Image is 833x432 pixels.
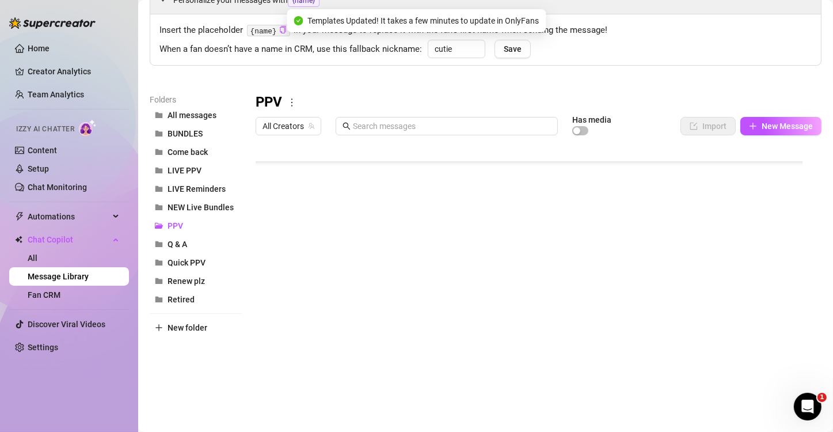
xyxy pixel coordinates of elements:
a: Chat Monitoring [28,183,87,192]
span: All messages [168,111,216,120]
span: NEW Live Bundles [168,203,234,212]
span: folder [155,166,163,175]
button: Renew plz [150,272,242,290]
span: All Creators [263,118,314,135]
span: folder [155,240,163,248]
span: Renew plz [168,276,205,286]
article: Has media [572,116,611,123]
span: team [308,123,315,130]
span: PPV [168,221,183,230]
span: New Message [762,122,813,131]
span: LIVE PPV [168,166,201,175]
span: New folder [168,323,207,332]
span: Q & A [168,240,187,249]
span: BUNDLES [168,129,203,138]
span: folder-open [155,222,163,230]
span: LIVE Reminders [168,184,226,194]
span: more [287,97,297,108]
span: 1 [817,393,827,402]
button: BUNDLES [150,124,242,143]
a: Message Library [28,272,89,281]
button: Retired [150,290,242,309]
a: Team Analytics [28,90,84,99]
a: Setup [28,164,49,173]
iframe: Intercom live chat [794,393,821,420]
article: Folders [150,93,242,106]
h3: PPV [256,93,282,112]
button: Q & A [150,235,242,253]
a: Discover Viral Videos [28,320,105,329]
button: LIVE PPV [150,161,242,180]
span: folder [155,277,163,285]
span: Quick PPV [168,258,206,267]
a: All [28,253,37,263]
img: Chat Copilot [15,236,22,244]
button: Import [680,117,736,135]
input: Search messages [353,120,551,132]
button: New Message [740,117,821,135]
span: plus [155,324,163,332]
span: Templates Updated! It takes a few minutes to update in OnlyFans [308,14,539,27]
span: thunderbolt [15,212,24,221]
button: All messages [150,106,242,124]
span: folder [155,148,163,156]
span: Izzy AI Chatter [16,124,74,135]
a: Home [28,44,50,53]
button: Click to Copy [279,26,287,35]
span: plus [749,122,757,130]
span: Come back [168,147,208,157]
span: folder [155,259,163,267]
img: AI Chatter [79,119,97,136]
span: Retired [168,295,195,304]
code: {name} [247,25,290,37]
button: NEW Live Bundles [150,198,242,217]
span: Chat Copilot [28,230,109,249]
span: Save [504,44,522,54]
button: PPV [150,217,242,235]
span: Automations [28,207,109,226]
span: folder [155,185,163,193]
a: Settings [28,343,58,352]
span: check-circle [294,16,303,25]
span: search [343,122,351,130]
span: When a fan doesn’t have a name in CRM, use this fallback nickname: [159,43,422,56]
button: LIVE Reminders [150,180,242,198]
span: folder [155,111,163,119]
span: folder [155,203,163,211]
span: Insert the placeholder in your message to replace it with the fan’s first name when sending the m... [159,24,812,37]
span: folder [155,130,163,138]
a: Content [28,146,57,155]
a: Creator Analytics [28,62,120,81]
span: copy [279,26,287,33]
img: logo-BBDzfeDw.svg [9,17,96,29]
button: Quick PPV [150,253,242,272]
span: folder [155,295,163,304]
a: Fan CRM [28,290,60,300]
button: Come back [150,143,242,161]
button: New folder [150,319,242,337]
button: Save [495,40,531,58]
